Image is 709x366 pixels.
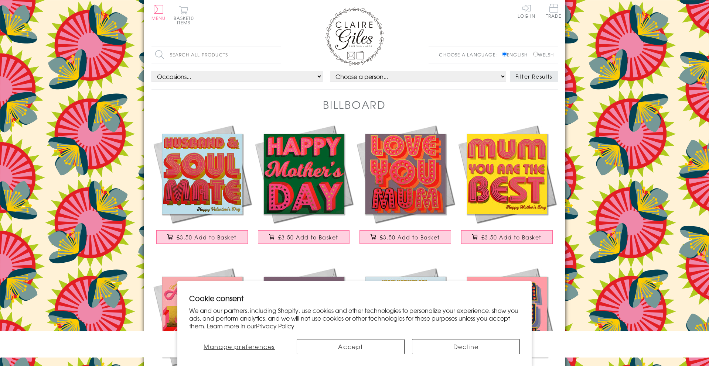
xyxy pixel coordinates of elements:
[177,234,237,241] span: £3.50 Add to Basket
[502,51,531,58] label: English
[355,123,456,251] a: Mother's Day Card, Love you Mum, text foiled in shiny gold £3.50 Add to Basket
[177,15,194,26] span: 0 items
[189,339,290,354] button: Manage preferences
[359,230,451,244] button: £3.50 Add to Basket
[151,46,281,63] input: Search all products
[151,15,166,21] span: Menu
[253,123,355,225] img: Mother's Day Card, Gold Stars, text foiled in shiny gold
[533,52,538,56] input: Welsh
[546,4,562,20] a: Trade
[151,123,253,225] img: Valentine's Day Card, Husband Soul Mate, text foiled in shiny gold
[546,4,562,18] span: Trade
[461,230,553,244] button: £3.50 Add to Basket
[456,123,558,251] a: Mother's Day Card, Best Mum, text foiled in shiny gold £3.50 Add to Basket
[258,230,350,244] button: £3.50 Add to Basket
[278,234,338,241] span: £3.50 Add to Basket
[481,234,542,241] span: £3.50 Add to Basket
[253,123,355,251] a: Mother's Day Card, Gold Stars, text foiled in shiny gold £3.50 Add to Basket
[204,342,275,351] span: Manage preferences
[256,321,294,330] a: Privacy Policy
[273,46,281,63] input: Search
[439,51,501,58] p: Choose a language:
[174,6,194,25] button: Basket0 items
[412,339,520,354] button: Decline
[297,339,405,354] button: Accept
[510,71,558,82] button: Filter Results
[533,51,554,58] label: Welsh
[518,4,535,18] a: Log In
[355,123,456,225] img: Mother's Day Card, Love you Mum, text foiled in shiny gold
[323,97,386,112] h1: Billboard
[380,234,440,241] span: £3.50 Add to Basket
[325,7,384,66] img: Claire Giles Greetings Cards
[151,5,166,20] button: Menu
[189,293,520,303] h2: Cookie consent
[456,123,558,225] img: Mother's Day Card, Best Mum, text foiled in shiny gold
[189,307,520,329] p: We and our partners, including Shopify, use cookies and other technologies to personalize your ex...
[502,52,507,56] input: English
[151,123,253,251] a: Valentine's Day Card, Husband Soul Mate, text foiled in shiny gold £3.50 Add to Basket
[156,230,248,244] button: £3.50 Add to Basket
